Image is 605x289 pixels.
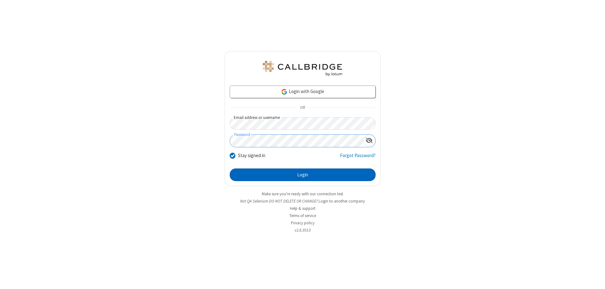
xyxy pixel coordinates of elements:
span: OR [297,103,308,112]
div: Show password [363,135,375,146]
a: Privacy policy [291,220,314,226]
label: Stay signed in [238,152,265,159]
button: Login [230,168,376,181]
a: Forgot Password? [340,152,376,164]
li: Not QA Selenium DO NOT DELETE OR CHANGE? [225,198,381,204]
a: Make sure you're ready with our connection test [262,191,343,197]
a: Login with Google [230,86,376,98]
a: Terms of service [289,213,316,218]
input: Email address or username [230,117,376,130]
img: QA Selenium DO NOT DELETE OR CHANGE [262,61,343,76]
button: Login to another company [319,198,365,204]
img: google-icon.png [281,88,288,95]
input: Password [230,135,363,147]
li: v2.6.353.0 [225,227,381,233]
a: Help & support [290,206,315,211]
